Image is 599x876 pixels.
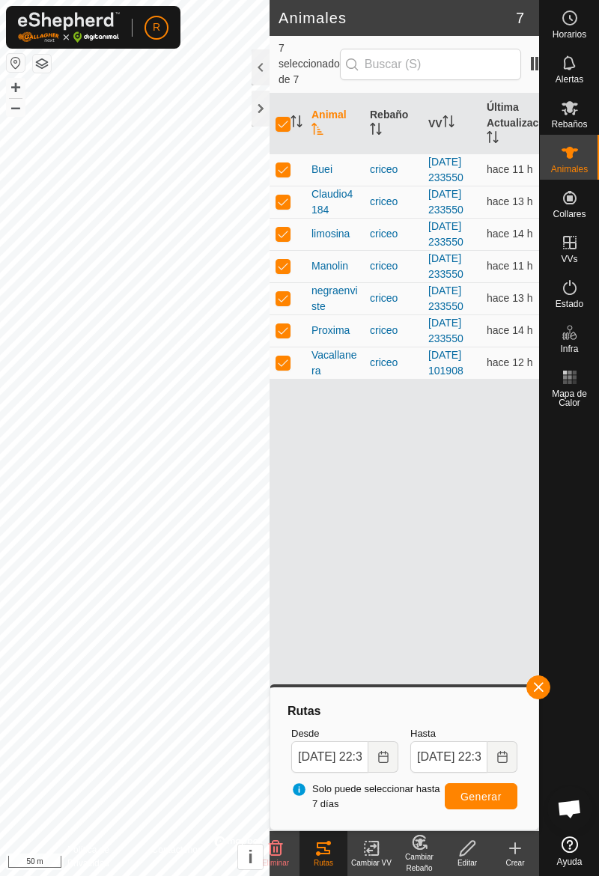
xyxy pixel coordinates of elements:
[428,188,463,216] a: [DATE] 233550
[291,726,398,741] label: Desde
[311,347,358,379] span: Vacallanera
[487,741,517,773] button: Choose Date
[370,194,416,210] div: criceo
[153,19,160,35] span: R
[487,324,533,336] span: 1 oct 2025, 20:01
[7,98,25,116] button: –
[370,162,416,177] div: criceo
[491,857,539,869] div: Crear
[262,859,289,867] span: Eliminar
[33,55,51,73] button: Capas del Mapa
[311,323,350,338] span: Proxima
[311,258,348,274] span: Manolin
[487,228,533,240] span: 1 oct 2025, 20:16
[279,9,516,27] h2: Animales
[370,226,416,242] div: criceo
[311,186,358,218] span: Claudio4184
[516,7,524,29] span: 7
[551,165,588,174] span: Animales
[370,291,416,306] div: criceo
[487,163,533,175] span: 1 oct 2025, 22:31
[553,30,586,39] span: Horarios
[561,255,577,264] span: VVs
[311,125,323,137] p-sorticon: Activar para ordenar
[487,260,533,272] span: 1 oct 2025, 22:31
[305,94,364,154] th: Animal
[285,702,523,720] div: Rutas
[460,791,502,803] span: Generar
[556,299,583,308] span: Estado
[364,94,422,154] th: Rebaño
[544,389,595,407] span: Mapa de Calor
[445,783,517,809] button: Generar
[553,210,586,219] span: Collares
[547,786,592,831] div: Chat abierto
[487,292,533,304] span: 1 oct 2025, 20:31
[311,226,350,242] span: limosina
[279,40,340,88] span: 7 seleccionado de 7
[481,94,539,154] th: Última Actualización
[291,782,445,811] span: Solo puede seleccionar hasta 7 días
[428,156,463,183] a: [DATE] 233550
[291,118,302,130] p-sorticon: Activar para ordenar
[560,344,578,353] span: Infra
[428,317,463,344] a: [DATE] 233550
[443,118,454,130] p-sorticon: Activar para ordenar
[370,258,416,274] div: criceo
[551,120,587,129] span: Rebaños
[395,851,443,874] div: Cambiar Rebaño
[368,741,398,773] button: Choose Date
[370,323,416,338] div: criceo
[7,54,25,72] button: Restablecer Mapa
[347,857,395,869] div: Cambiar VV
[487,195,533,207] span: 1 oct 2025, 20:31
[340,49,521,80] input: Buscar (S)
[487,356,533,368] span: 1 oct 2025, 21:31
[428,252,463,280] a: [DATE] 233550
[311,283,358,314] span: negraenviste
[67,843,134,870] a: Política de Privacidad
[557,857,583,866] span: Ayuda
[152,843,202,870] a: Contáctenos
[7,79,25,97] button: +
[443,857,491,869] div: Editar
[556,75,583,84] span: Alertas
[18,12,120,43] img: Logo Gallagher
[238,845,263,869] button: i
[487,133,499,145] p-sorticon: Activar para ordenar
[428,349,463,377] a: [DATE] 101908
[410,726,517,741] label: Hasta
[540,830,599,872] a: Ayuda
[370,125,382,137] p-sorticon: Activar para ordenar
[311,162,332,177] span: Buei
[428,285,463,312] a: [DATE] 233550
[370,355,416,371] div: criceo
[299,857,347,869] div: Rutas
[248,847,253,867] span: i
[428,220,463,248] a: [DATE] 233550
[422,94,481,154] th: VV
